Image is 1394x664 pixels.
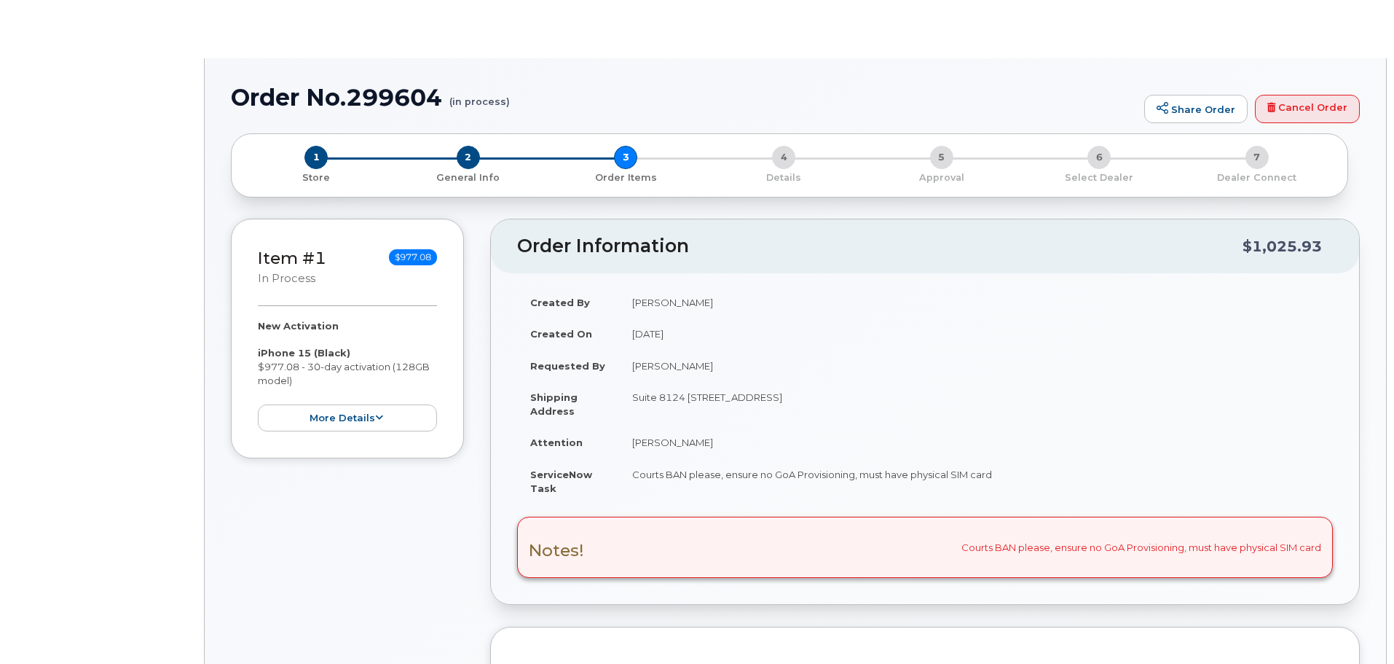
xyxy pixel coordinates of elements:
[619,458,1333,504] td: Courts BAN please, ensure no GoA Provisioning, must have physical SIM card
[1243,233,1322,260] div: $1,025.93
[619,381,1333,426] td: Suite 8124 [STREET_ADDRESS]
[530,469,592,494] strong: ServiceNow Task
[390,169,548,184] a: 2 General Info
[249,171,384,184] p: Store
[530,391,578,417] strong: Shipping Address
[243,169,390,184] a: 1 Store
[304,146,328,169] span: 1
[231,85,1137,110] h1: Order No.299604
[619,286,1333,319] td: [PERSON_NAME]
[258,405,437,431] button: more details
[530,328,592,340] strong: Created On
[530,437,583,448] strong: Attention
[619,318,1333,350] td: [DATE]
[258,319,437,431] div: $977.08 - 30-day activation (128GB model)
[457,146,480,169] span: 2
[517,517,1333,578] div: Courts BAN please, ensure no GoA Provisioning, must have physical SIM card
[258,347,350,359] strong: iPhone 15 (Black)
[258,248,326,268] a: Item #1
[258,272,315,285] small: in process
[619,350,1333,382] td: [PERSON_NAME]
[1255,95,1360,124] a: Cancel Order
[529,542,584,560] h3: Notes!
[395,171,542,184] p: General Info
[449,85,510,107] small: (in process)
[530,360,605,372] strong: Requested By
[530,297,590,308] strong: Created By
[389,249,437,265] span: $977.08
[1144,95,1248,124] a: Share Order
[517,236,1243,257] h2: Order Information
[258,320,339,332] strong: New Activation
[619,426,1333,458] td: [PERSON_NAME]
